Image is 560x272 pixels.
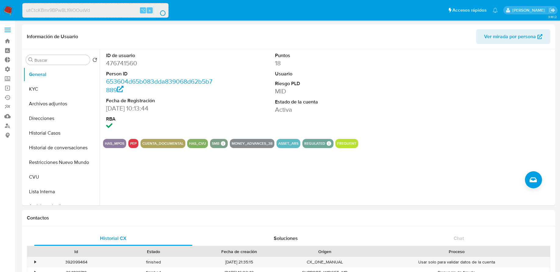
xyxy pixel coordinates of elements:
dd: MID [275,87,382,96]
dd: [DATE] 10:13:44 [106,104,213,113]
dd: Activa [275,105,382,114]
dt: Riesgo PLD [275,80,382,87]
button: General [23,67,100,82]
button: Historial de conversaciones [23,140,100,155]
dt: Estado de la cuenta [275,99,382,105]
span: Ver mirada por persona [484,29,536,44]
input: Buscar usuario o caso... [23,6,168,14]
div: Id [42,248,111,255]
div: Proceso [368,248,546,255]
div: Usar solo para validar datos de la cuenta [363,257,550,267]
a: Notificaciones [493,8,498,13]
button: search-icon [154,6,166,15]
span: s [149,7,151,13]
button: Historial Casos [23,126,100,140]
dt: Puntos [275,52,382,59]
div: Fecha de creación [196,248,282,255]
dt: ID de usuario [106,52,213,59]
div: • [34,259,36,265]
div: finished [115,257,192,267]
div: Origen [291,248,359,255]
button: Volver al orden por defecto [92,57,97,64]
a: Salir [549,7,555,13]
div: Estado [119,248,188,255]
h1: Contactos [27,215,550,221]
dt: Person ID [106,71,213,77]
span: Historial CX [100,235,127,242]
dt: RBA [106,116,213,122]
span: ⌥ [141,7,145,13]
dd: 476741560 [106,59,213,67]
button: Buscar [28,57,33,62]
dt: Fecha de Registración [106,97,213,104]
button: Archivos adjuntos [23,96,100,111]
button: Anticipos de dinero [23,199,100,214]
span: Soluciones [274,235,298,242]
div: CX_ONE_MANUAL [286,257,363,267]
button: Lista Interna [23,184,100,199]
input: Buscar [34,57,87,63]
button: CVU [23,170,100,184]
button: Restricciones Nuevo Mundo [23,155,100,170]
div: 392099464 [38,257,115,267]
a: 653604d65b083dda839068d62b5b7889 [106,77,212,94]
div: [DATE] 21:35:15 [192,257,286,267]
button: Direcciones [23,111,100,126]
h1: Información de Usuario [27,34,78,40]
span: Chat [454,235,464,242]
dt: Usuario [275,71,382,77]
button: Ver mirada por persona [476,29,550,44]
p: fabricio.bottalo@mercadolibre.com [512,7,547,13]
span: Accesos rápidos [452,7,487,13]
dd: 18 [275,59,382,67]
button: KYC [23,82,100,96]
